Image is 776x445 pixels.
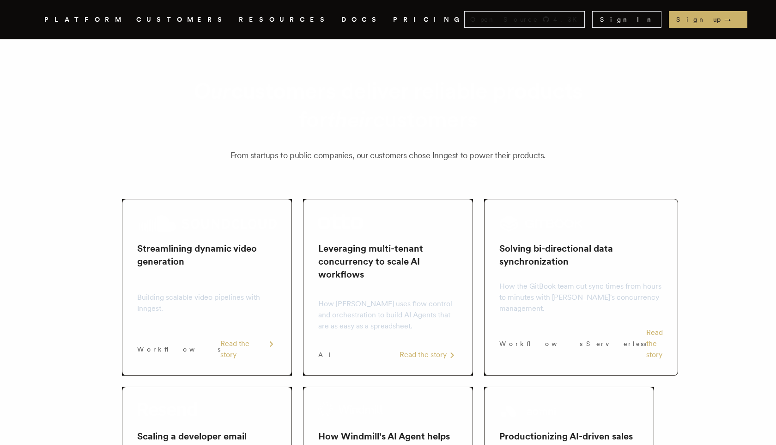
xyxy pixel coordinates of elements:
[144,76,632,134] h1: customers deliver reliable products for customers
[318,242,458,281] h2: Leveraging multi-tenant concurrency to scale AI workflows
[499,214,583,233] img: GitBook
[669,11,747,28] a: Sign up
[137,292,277,314] p: Building scalable video pipelines with Inngest.
[499,281,663,314] p: How the GitBook team cut sync times from hours to minutes with [PERSON_NAME]'s concurrency manage...
[303,199,473,376] a: Otto logoLeveraging multi-tenant concurrency to scale AI workflowsHow [PERSON_NAME] uses flow con...
[122,199,292,376] a: SoundCloud logoStreamlining dynamic video generationBuilding scalable video pipelines with Innges...
[318,298,458,332] p: How [PERSON_NAME] uses flow control and orchestration to build AI Agents that are as easy as a sp...
[400,349,458,360] div: Read the story
[327,106,373,133] em: their
[646,327,663,360] div: Read the story
[499,242,663,268] h2: Solving bi-directional data synchronization
[137,345,220,354] span: Workflows
[137,242,277,268] h2: Streamlining dynamic video generation
[470,15,539,24] span: Open Source
[220,338,277,360] div: Read the story
[484,199,654,376] a: GitBook logoSolving bi-directional data synchronizationHow the GitBook team cut sync times from h...
[499,339,582,348] span: Workflows
[553,15,582,24] span: 4.3 K
[194,77,231,104] em: Our
[318,350,339,359] span: AI
[318,402,384,417] img: Windmill
[341,14,382,25] a: DOCS
[586,339,646,348] span: Serverless
[499,402,558,420] img: Aomni
[55,149,721,162] p: From startups to public companies, our customers chose Inngest to power their products.
[318,214,363,229] img: Otto
[137,214,277,233] img: SoundCloud
[136,14,228,25] a: CUSTOMERS
[44,14,125,25] button: PLATFORM
[239,14,330,25] button: RESOURCES
[393,14,464,25] a: PRICING
[137,402,197,417] img: Resend
[724,15,740,24] span: →
[592,11,661,28] a: Sign In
